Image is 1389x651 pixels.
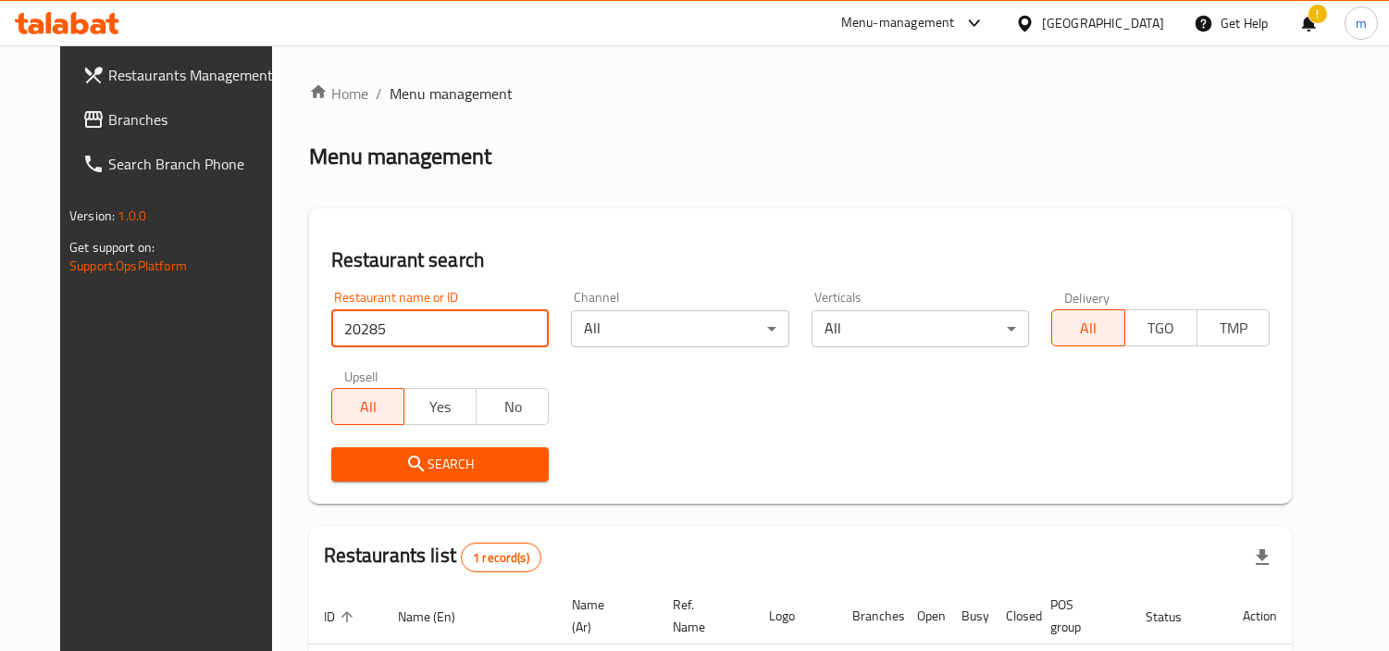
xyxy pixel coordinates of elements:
span: No [484,394,541,420]
th: Logo [754,588,837,645]
span: All [340,394,397,420]
button: No [476,388,549,425]
a: Search Branch Phone [68,142,292,186]
div: Export file [1240,535,1284,580]
button: TGO [1124,309,1197,346]
nav: breadcrumb [309,82,1292,105]
span: TGO [1133,315,1190,342]
button: All [331,388,404,425]
span: Branches [108,108,278,131]
button: TMP [1197,309,1270,346]
label: Upsell [344,369,378,382]
th: Busy [947,588,991,645]
span: Search Branch Phone [108,153,278,175]
a: Home [309,82,368,105]
button: All [1051,309,1124,346]
h2: Restaurants list [324,542,541,572]
h2: Restaurant search [331,246,1270,274]
span: Version: [69,204,115,228]
div: [GEOGRAPHIC_DATA] [1042,13,1164,33]
a: Restaurants Management [68,53,292,97]
label: Delivery [1064,291,1110,304]
div: All [812,310,1030,347]
a: Branches [68,97,292,142]
span: Status [1146,606,1206,628]
span: m [1356,13,1367,33]
button: Search [331,447,550,482]
span: 1.0.0 [118,204,146,228]
th: Open [902,588,947,645]
span: Yes [412,394,469,420]
span: ID [324,606,359,628]
span: TMP [1205,315,1262,342]
span: Restaurants Management [108,64,278,86]
th: Branches [837,588,902,645]
span: Get support on: [69,235,155,259]
input: Search for restaurant name or ID.. [331,310,550,347]
span: Name (Ar) [572,594,635,638]
span: Menu management [390,82,513,105]
h2: Menu management [309,142,491,171]
span: Name (En) [398,606,479,628]
div: All [571,310,789,347]
button: Yes [403,388,477,425]
span: POS group [1050,594,1109,638]
div: Menu-management [841,12,955,34]
li: / [376,82,382,105]
th: Closed [991,588,1036,645]
a: Support.OpsPlatform [69,254,187,278]
span: Ref. Name [673,594,732,638]
span: 1 record(s) [462,549,540,567]
span: Search [346,453,535,476]
th: Action [1228,588,1292,645]
span: All [1060,315,1117,342]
